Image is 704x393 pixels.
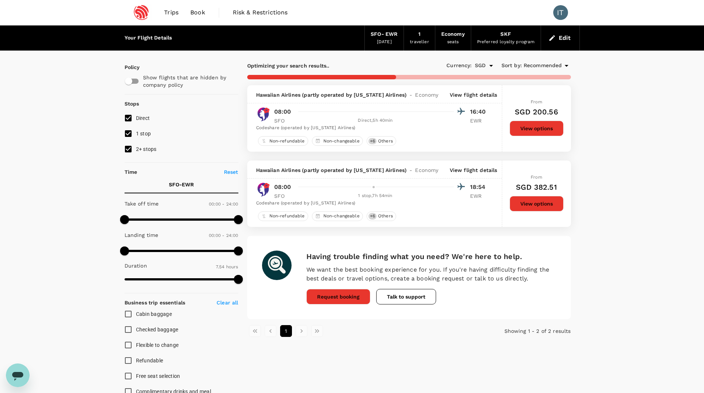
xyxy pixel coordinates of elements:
span: Book [190,8,205,17]
p: Clear all [217,299,238,306]
p: SFO [274,192,293,200]
p: Showing 1 - 2 of 2 results [463,327,571,335]
p: 16:40 [470,107,489,116]
strong: Business trip essentials [125,300,186,306]
span: Sort by : [501,62,522,70]
p: We want the best booking experience for you. If you're having difficulty finding the best deals o... [306,265,556,283]
p: 08:00 [274,183,291,192]
p: View flight details [450,91,497,99]
p: EWR [470,192,489,200]
span: Economy [415,166,438,174]
span: Trips [164,8,178,17]
div: traveller [410,38,429,46]
button: Request booking [306,289,370,304]
p: View flight details [450,166,497,174]
button: Talk to support [376,289,436,304]
span: 7.54 hours [216,264,238,269]
span: Non-refundable [266,213,308,219]
div: +6Others [367,136,396,146]
span: From [531,99,542,104]
p: 18:54 [470,183,489,192]
span: Non-changeable [320,138,363,144]
p: 08:00 [274,107,291,116]
button: Edit [547,32,574,44]
div: Your Flight Details [125,34,172,42]
span: 00:00 - 24:00 [209,233,238,238]
div: Codeshare (operated by [US_STATE] Airlines) [256,124,489,132]
img: HA [256,107,271,122]
span: Free seat selection [136,373,180,379]
button: View options [510,196,564,211]
div: Non-changeable [312,136,363,146]
span: 2+ stops [136,146,157,152]
p: Optimizing your search results.. [247,62,409,69]
p: Time [125,168,137,176]
div: SFO - EWR [371,30,398,38]
span: Non-changeable [320,213,363,219]
span: 1 stop [136,131,151,137]
span: Non-refundable [266,138,308,144]
button: page 1 [280,325,292,337]
span: - [407,91,415,99]
div: IT [553,5,568,20]
div: Non-changeable [312,211,363,221]
div: Direct , 5h 40min [297,117,454,124]
nav: pagination navigation [247,325,463,337]
span: Currency : [446,62,472,70]
div: Codeshare (operated by [US_STATE] Airlines) [256,200,489,207]
div: SKF [500,30,511,38]
span: + 6 [368,213,377,219]
h6: SGD 382.51 [516,181,557,193]
strong: Stops [125,101,139,107]
p: SFO [274,117,293,124]
span: Others [375,213,396,219]
p: Landing time [125,231,159,239]
iframe: Button to launch messaging window [6,363,30,387]
div: Non-refundable [258,211,308,221]
img: HA [256,182,271,197]
p: EWR [470,117,489,124]
span: Refundable [136,358,163,363]
p: Take off time [125,200,159,207]
div: Preferred loyalty program [477,38,535,46]
div: 1 [418,30,421,38]
div: [DATE] [377,38,392,46]
button: Open [486,61,496,71]
button: View options [510,121,564,136]
span: Hawaiian Airlines (partly operated by [US_STATE] Airlines) [256,166,407,174]
span: + 6 [368,138,377,144]
div: +6Others [367,211,396,221]
span: Flexible to change [136,342,179,348]
div: Non-refundable [258,136,308,146]
p: Reset [224,168,238,176]
div: seats [447,38,459,46]
div: 1 stop , 7h 54min [297,192,454,200]
p: SFO - EWR [169,181,194,188]
span: From [531,175,542,180]
h6: SGD 200.56 [515,106,558,118]
div: Economy [441,30,465,38]
p: Show flights that are hidden by company policy [143,74,233,89]
p: Policy [125,63,131,71]
span: - [407,166,415,174]
h6: Having trouble finding what you need? We're here to help. [306,251,556,262]
span: Direct [136,115,150,121]
span: 00:00 - 24:00 [209,201,238,207]
span: Economy [415,91,438,99]
span: Risk & Restrictions [233,8,288,17]
span: Hawaiian Airlines (partly operated by [US_STATE] Airlines) [256,91,407,99]
span: Recommended [524,62,562,70]
span: Cabin baggage [136,311,172,317]
span: Others [375,138,396,144]
span: Checked baggage [136,327,178,332]
img: Espressif Systems Singapore Pte Ltd [125,4,159,21]
p: Duration [125,262,147,269]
